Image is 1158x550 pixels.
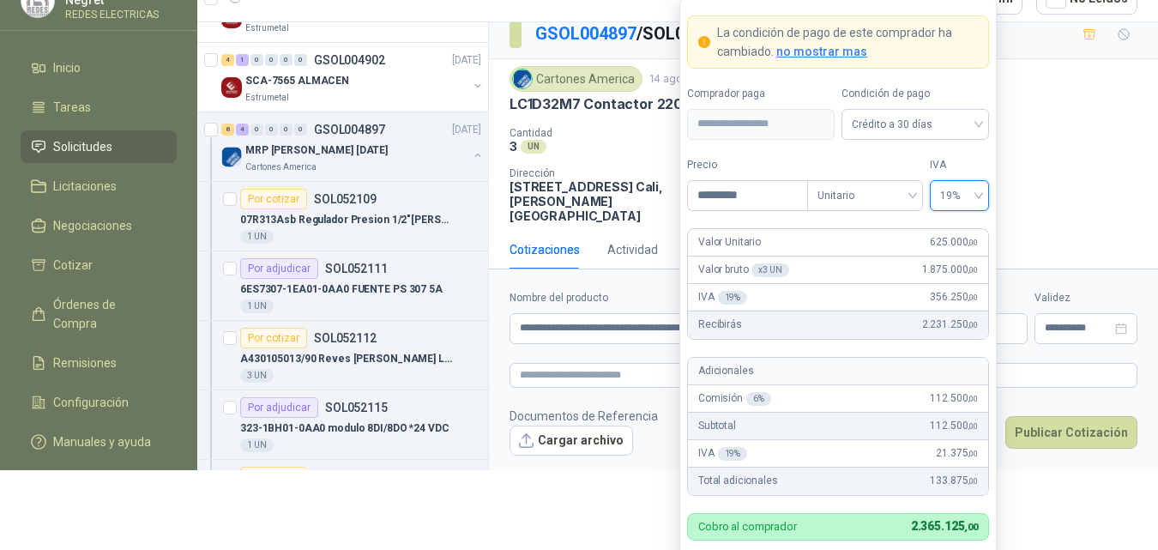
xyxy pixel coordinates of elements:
[221,77,242,98] img: Company Logo
[197,390,488,460] a: Por adjudicarSOL052115323-1BH01-0AA0 modulo 8DI/8DO *24 VDC1 UN
[718,291,748,305] div: 19 %
[936,445,978,462] span: 21.375
[698,418,736,434] p: Subtotal
[968,421,978,431] span: ,00
[510,167,693,179] p: Dirección
[930,390,978,407] span: 112.500
[1005,416,1137,449] button: Publicar Cotización
[197,251,488,321] a: Por adjudicarSOL0521116ES7307-1EA01-0AA0 FUENTE PS 307 5A1 UN
[922,262,978,278] span: 1.875.000
[245,91,289,105] p: Estrumetal
[21,51,177,84] a: Inicio
[649,71,713,88] p: 14 ago, 2025
[53,137,112,156] span: Solicitudes
[240,351,454,367] p: A430105013/90 Reves [PERSON_NAME] L Prensa5x4
[21,249,177,281] a: Cotizar
[245,21,289,35] p: Estrumetal
[240,467,307,487] div: Por cotizar
[535,21,733,47] p: / SOL052139
[698,234,761,251] p: Valor Unitario
[746,392,771,406] div: 6 %
[221,50,485,105] a: 4 1 0 0 0 0 GSOL004902[DATE] Company LogoSCA-7565 ALMACENEstrumetal
[197,321,488,390] a: Por cotizarSOL052112A430105013/90 Reves [PERSON_NAME] L Prensa5x43 UN
[53,354,117,372] span: Remisiones
[922,317,978,333] span: 2.231.250
[521,140,546,154] div: UN
[240,397,318,418] div: Por adjudicar
[964,522,978,533] span: ,00
[718,447,748,461] div: 19 %
[452,122,481,138] p: [DATE]
[930,473,978,489] span: 133.875
[510,127,729,139] p: Cantidad
[930,289,978,305] span: 356.250
[940,183,979,209] span: 19%
[21,209,177,242] a: Negociaciones
[21,130,177,163] a: Solicitudes
[21,91,177,124] a: Tareas
[245,160,317,174] p: Cartones America
[314,193,377,205] p: SOL052109
[510,240,580,259] div: Cotizaciones
[968,476,978,486] span: ,00
[53,177,117,196] span: Licitaciones
[53,58,81,77] span: Inicio
[250,124,263,136] div: 0
[513,70,532,88] img: Company Logo
[21,386,177,419] a: Configuración
[240,230,274,244] div: 1 UN
[280,54,293,66] div: 0
[535,23,636,44] a: GSOL004897
[698,262,789,278] p: Valor bruto
[221,119,485,174] a: 8 4 0 0 0 0 GSOL004897[DATE] Company LogoMRP [PERSON_NAME] [DATE]Cartones America
[698,363,753,379] p: Adicionales
[698,289,747,305] p: IVA
[240,438,274,452] div: 1 UN
[607,240,658,259] div: Actividad
[687,86,835,102] label: Comprador paga
[53,432,151,451] span: Manuales y ayuda
[968,265,978,275] span: ,00
[687,157,807,173] label: Precio
[21,288,177,340] a: Órdenes de Compra
[510,95,823,113] p: LC1D32M7 Contactor 220VAC 32A Telemecani
[53,98,91,117] span: Tareas
[197,182,488,251] a: Por cotizarSOL05210907R313Asb Regulador Presion 1/2"[PERSON_NAME]1 UN
[240,299,274,313] div: 1 UN
[698,445,747,462] p: IVA
[265,54,278,66] div: 0
[240,281,443,298] p: 6ES7307-1EA01-0AA0 FUENTE PS 307 5A
[245,142,388,159] p: MRP [PERSON_NAME] [DATE]
[221,54,234,66] div: 4
[240,189,307,209] div: Por cotizar
[510,179,693,223] p: [STREET_ADDRESS] Cali , [PERSON_NAME][GEOGRAPHIC_DATA]
[510,426,633,456] button: Cargar archivo
[314,332,377,344] p: SOL052112
[240,212,454,228] p: 07R313Asb Regulador Presion 1/2"[PERSON_NAME]
[698,390,771,407] p: Comisión
[841,86,989,102] label: Condición de pago
[1034,290,1137,306] label: Validez
[968,320,978,329] span: ,00
[968,449,978,458] span: ,00
[21,347,177,379] a: Remisiones
[53,295,160,333] span: Órdenes de Compra
[197,460,488,529] a: Por cotizar
[236,124,249,136] div: 4
[240,420,449,437] p: 323-1BH01-0AA0 modulo 8DI/8DO *24 VDC
[240,328,307,348] div: Por cotizar
[717,23,978,61] p: La condición de pago de este comprador ha cambiado.
[314,54,385,66] p: GSOL004902
[510,66,642,92] div: Cartones America
[776,45,867,58] span: no mostrar mas
[314,124,385,136] p: GSOL004897
[930,418,978,434] span: 112.500
[698,473,778,489] p: Total adicionales
[294,124,307,136] div: 0
[930,234,978,251] span: 625.000
[911,519,978,533] span: 2.365.125
[65,9,177,20] p: REDES ELECTRICAS
[240,369,274,383] div: 3 UN
[751,263,788,277] div: x 3 UN
[968,238,978,247] span: ,00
